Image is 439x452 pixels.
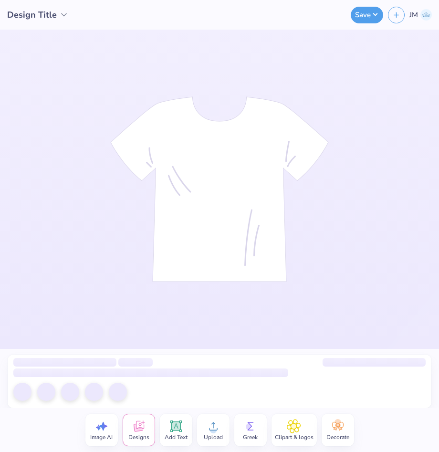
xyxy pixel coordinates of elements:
span: Design Title [7,9,57,21]
button: Save [351,7,383,23]
span: Upload [204,433,223,441]
span: JM [409,10,418,21]
span: Designs [128,433,149,441]
span: Add Text [165,433,188,441]
img: Jullylla Marie Lalis [420,9,432,21]
a: JM [409,9,432,21]
img: tee-skeleton.svg [110,96,329,282]
span: Image AI [90,433,113,441]
span: Greek [243,433,258,441]
span: Clipart & logos [275,433,314,441]
span: Decorate [326,433,349,441]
